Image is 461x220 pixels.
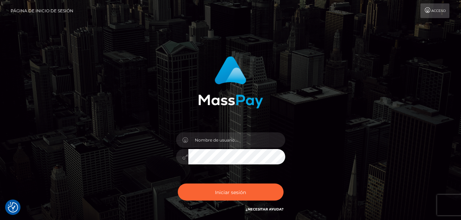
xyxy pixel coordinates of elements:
[8,202,18,212] button: Preferencias de consentimiento
[11,8,73,13] font: Página de inicio de sesión
[8,202,18,212] img: Revisar el botón de consentimiento
[178,184,284,201] button: Iniciar sesión
[246,207,284,211] a: ¿Necesitar ayuda?
[431,9,446,13] font: Acceso
[188,132,285,148] input: Nombre de usuario...
[215,189,246,195] font: Iniciar sesión
[198,56,263,108] img: Inicio de sesión en MassPay
[11,3,73,18] a: Página de inicio de sesión
[420,3,449,18] a: Acceso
